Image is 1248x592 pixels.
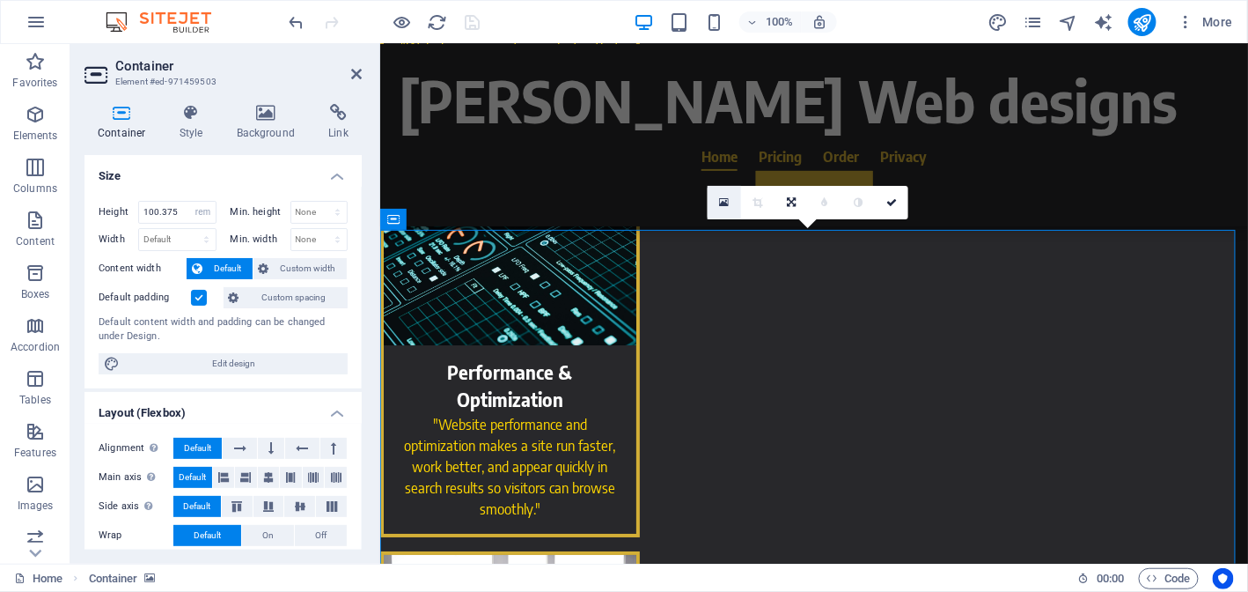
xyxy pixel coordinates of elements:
[99,207,138,217] label: Height
[1058,12,1078,33] i: Navigator
[275,258,342,279] span: Custom width
[101,11,233,33] img: Editor Logo
[242,525,294,546] button: On
[173,525,241,546] button: Default
[1171,8,1240,36] button: More
[13,129,58,143] p: Elements
[262,525,274,546] span: On
[125,353,342,374] span: Edit design
[99,234,138,244] label: Width
[808,186,841,219] a: Blur
[231,234,290,244] label: Min. width
[1093,11,1114,33] button: text_generator
[179,467,206,488] span: Default
[1132,12,1152,33] i: Publish
[1078,568,1125,589] h6: Session time
[1178,13,1233,31] span: More
[19,393,51,407] p: Tables
[841,186,875,219] a: Greyscale
[99,353,348,374] button: Edit design
[1139,568,1199,589] button: Code
[99,525,173,546] label: Wrap
[1093,12,1113,33] i: AI Writer
[173,496,221,517] button: Default
[253,258,348,279] button: Custom width
[84,155,362,187] h4: Size
[811,14,827,30] i: On resize automatically adjust zoom level to fit chosen device.
[89,568,138,589] span: Click to select. Double-click to edit
[21,287,50,301] p: Boxes
[11,340,60,354] p: Accordion
[99,496,173,517] label: Side axis
[1058,11,1079,33] button: navigator
[12,76,57,90] p: Favorites
[1128,8,1156,36] button: publish
[84,104,166,141] h4: Container
[774,186,808,219] a: Change orientation
[286,11,307,33] button: undo
[13,181,57,196] p: Columns
[18,499,54,513] p: Images
[708,186,741,219] a: Select files from the file manager, stock photos, or upload file(s)
[14,568,62,589] a: Click to cancel selection. Double-click to open Pages
[89,568,156,589] nav: breadcrumb
[173,467,212,488] button: Default
[295,525,347,546] button: Off
[16,234,55,248] p: Content
[1213,568,1234,589] button: Usercentrics
[1109,572,1112,585] span: :
[1023,11,1044,33] button: pages
[987,11,1009,33] button: design
[99,467,173,488] label: Main axis
[194,525,221,546] span: Default
[183,496,210,517] span: Default
[144,573,155,583] i: This element contains a background
[224,104,316,141] h4: Background
[99,287,191,308] label: Default padding
[766,11,794,33] h6: 100%
[315,104,362,141] h4: Link
[287,12,307,33] i: Undo: Change text (Ctrl+Z)
[1147,568,1191,589] span: Code
[739,11,802,33] button: 100%
[184,438,211,459] span: Default
[208,258,247,279] span: Default
[245,287,342,308] span: Custom spacing
[987,12,1008,33] i: Design (Ctrl+Alt+Y)
[224,287,348,308] button: Custom spacing
[99,315,348,344] div: Default content width and padding can be changed under Design.
[166,104,224,141] h4: Style
[875,186,908,219] a: Confirm ( Ctrl ⏎ )
[99,258,187,279] label: Content width
[187,258,253,279] button: Default
[427,11,448,33] button: reload
[741,186,774,219] a: Crop mode
[84,392,362,424] h4: Layout (Flexbox)
[115,74,327,90] h3: Element #ed-971459503
[99,438,173,459] label: Alignment
[1097,568,1124,589] span: 00 00
[14,446,56,460] p: Features
[231,207,290,217] label: Min. height
[115,58,362,74] h2: Container
[315,525,327,546] span: Off
[1023,12,1043,33] i: Pages (Ctrl+Alt+S)
[173,438,222,459] button: Default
